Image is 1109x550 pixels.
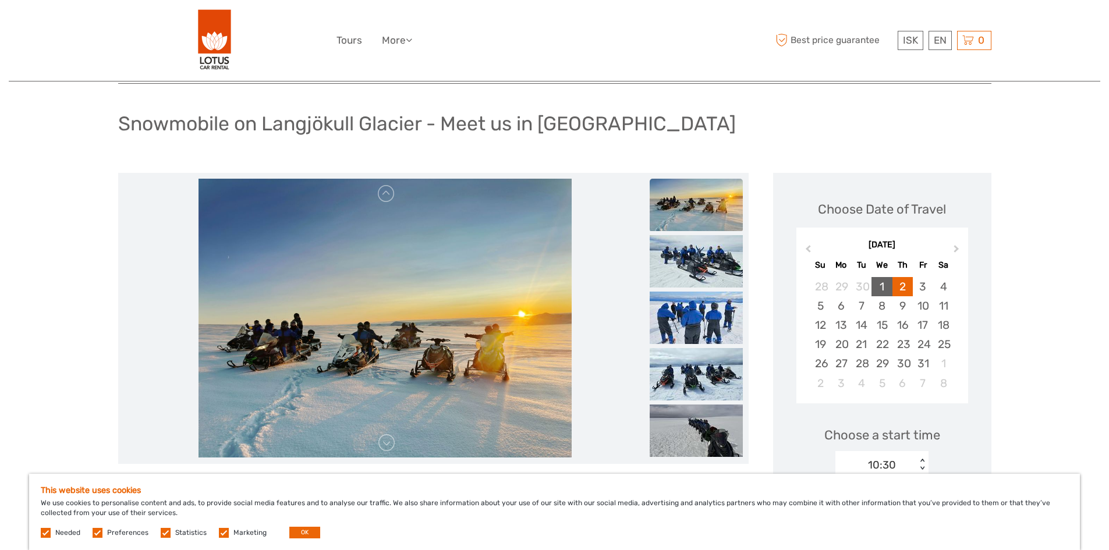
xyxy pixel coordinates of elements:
[650,404,743,457] img: fc7e6ff6fe0b4a99b8fc6003335124da_slider_thumbnail.jpeg
[933,354,954,373] div: Choose Saturday, November 1st, 2025
[871,277,892,296] div: Choose Wednesday, October 1st, 2025
[798,242,816,261] button: Previous Month
[903,34,918,46] span: ISK
[892,354,913,373] div: Choose Thursday, October 30th, 2025
[929,31,952,50] div: EN
[871,354,892,373] div: Choose Wednesday, October 29th, 2025
[892,335,913,354] div: Choose Thursday, October 23rd, 2025
[933,277,954,296] div: Choose Saturday, October 4th, 2025
[851,296,871,315] div: Choose Tuesday, October 7th, 2025
[810,335,831,354] div: Choose Sunday, October 19th, 2025
[948,242,967,261] button: Next Month
[650,348,743,400] img: e2172aae7a41486d8d382931826ea9ce_slider_thumbnail.jpeg
[871,374,892,393] div: Choose Wednesday, November 5th, 2025
[892,296,913,315] div: Choose Thursday, October 9th, 2025
[831,354,851,373] div: Choose Monday, October 27th, 2025
[913,296,933,315] div: Choose Friday, October 10th, 2025
[913,277,933,296] div: Choose Friday, October 3rd, 2025
[382,32,412,49] a: More
[336,32,362,49] a: Tours
[29,474,1080,550] div: We use cookies to personalise content and ads, to provide social media features and to analyse ou...
[851,257,871,273] div: Tu
[810,354,831,373] div: Choose Sunday, October 26th, 2025
[871,335,892,354] div: Choose Wednesday, October 22nd, 2025
[913,335,933,354] div: Choose Friday, October 24th, 2025
[289,527,320,538] button: OK
[810,374,831,393] div: Choose Sunday, November 2nd, 2025
[810,257,831,273] div: Su
[913,257,933,273] div: Fr
[824,426,940,444] span: Choose a start time
[892,374,913,393] div: Choose Thursday, November 6th, 2025
[41,485,1068,495] h5: This website uses cookies
[134,18,148,32] button: Open LiveChat chat widget
[118,112,736,136] h1: Snowmobile on Langjökull Glacier - Meet us in [GEOGRAPHIC_DATA]
[868,457,896,473] div: 10:30
[831,315,851,335] div: Choose Monday, October 13th, 2025
[933,315,954,335] div: Choose Saturday, October 18th, 2025
[913,315,933,335] div: Choose Friday, October 17th, 2025
[871,315,892,335] div: Choose Wednesday, October 15th, 2025
[913,374,933,393] div: Choose Friday, November 7th, 2025
[199,179,571,458] img: af3a85e7f5b14b5594d7555ea1252760_main_slider.jpeg
[810,315,831,335] div: Choose Sunday, October 12th, 2025
[831,335,851,354] div: Choose Monday, October 20th, 2025
[198,9,232,72] img: 443-e2bd2384-01f0-477a-b1bf-f993e7f52e7d_logo_big.png
[917,459,927,471] div: < >
[851,277,871,296] div: Choose Tuesday, September 30th, 2025
[650,179,743,231] img: af3a85e7f5b14b5594d7555ea1252760_slider_thumbnail.jpeg
[933,296,954,315] div: Choose Saturday, October 11th, 2025
[933,374,954,393] div: Choose Saturday, November 8th, 2025
[831,277,851,296] div: Choose Monday, September 29th, 2025
[831,374,851,393] div: Choose Monday, November 3rd, 2025
[16,20,132,30] p: We're away right now. Please check back later!
[175,528,207,538] label: Statistics
[107,528,148,538] label: Preferences
[650,235,743,288] img: 740a2d05d7914b51870c4ba6d8dcc764_slider_thumbnail.jpeg
[810,277,831,296] div: Choose Sunday, September 28th, 2025
[810,296,831,315] div: Choose Sunday, October 5th, 2025
[851,374,871,393] div: Choose Tuesday, November 4th, 2025
[892,277,913,296] div: Choose Thursday, October 2nd, 2025
[851,354,871,373] div: Choose Tuesday, October 28th, 2025
[913,354,933,373] div: Choose Friday, October 31st, 2025
[650,292,743,344] img: 0a530cb36c894ca39dde8f2ad0af0efe_slider_thumbnail.jpeg
[800,277,964,393] div: month 2025-09
[871,257,892,273] div: We
[892,315,913,335] div: Choose Thursday, October 16th, 2025
[976,34,986,46] span: 0
[831,296,851,315] div: Choose Monday, October 6th, 2025
[871,296,892,315] div: Choose Wednesday, October 8th, 2025
[892,257,913,273] div: Th
[796,239,968,251] div: [DATE]
[851,315,871,335] div: Choose Tuesday, October 14th, 2025
[851,335,871,354] div: Choose Tuesday, October 21st, 2025
[818,200,946,218] div: Choose Date of Travel
[933,335,954,354] div: Choose Saturday, October 25th, 2025
[233,528,267,538] label: Marketing
[55,528,80,538] label: Needed
[831,257,851,273] div: Mo
[933,257,954,273] div: Sa
[773,31,895,50] span: Best price guarantee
